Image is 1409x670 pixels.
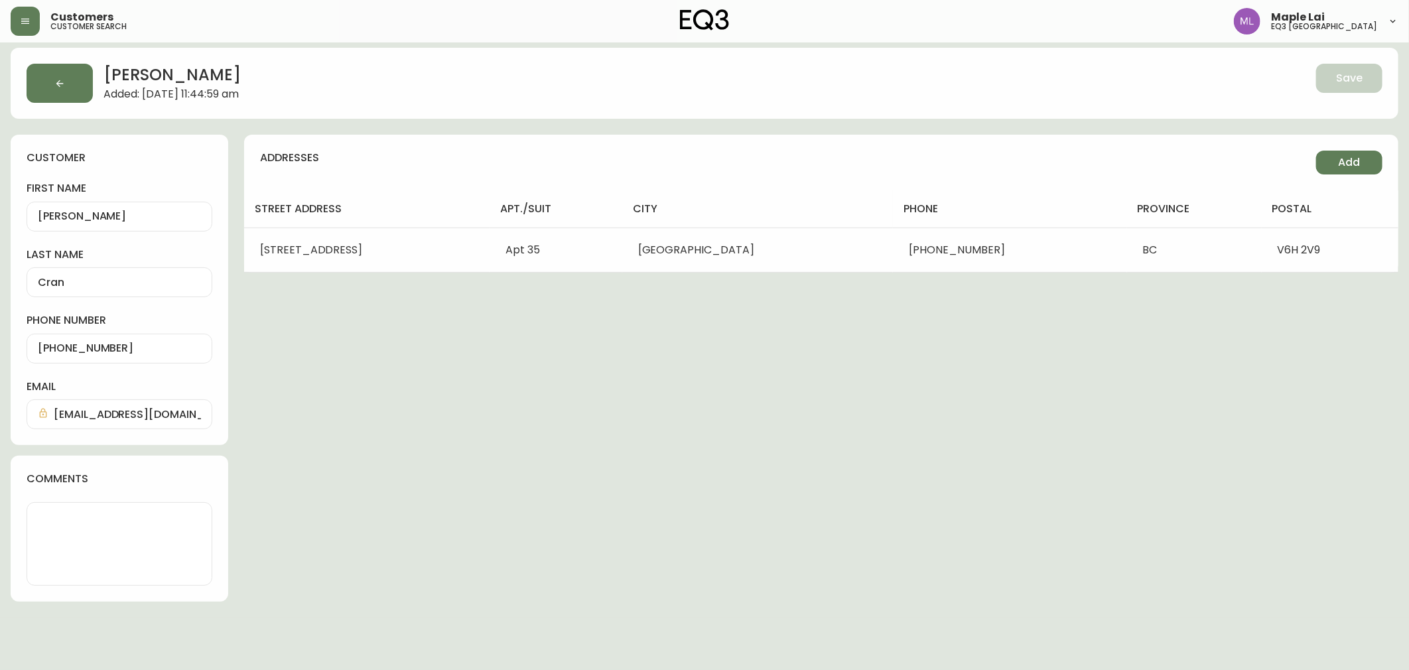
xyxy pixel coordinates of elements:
[680,9,729,31] img: logo
[1339,155,1361,170] span: Add
[1234,8,1260,34] img: 61e28cffcf8cc9f4e300d877dd684943
[27,379,212,394] label: email
[1271,23,1377,31] h5: eq3 [GEOGRAPHIC_DATA]
[490,228,622,272] td: Apt 35
[255,202,479,216] h4: street address
[1316,151,1382,174] button: Add
[50,12,113,23] span: Customers
[1127,228,1262,272] td: BC
[27,472,88,486] h4: comments
[27,247,212,262] label: last name
[893,228,1126,272] td: [PHONE_NUMBER]
[27,313,212,328] label: phone number
[244,228,490,272] td: [STREET_ADDRESS]
[27,151,212,165] h4: customer
[103,88,241,103] span: Added: [DATE] 11:44:59 am
[260,151,319,165] h4: addresses
[50,23,127,31] h5: customer search
[1138,202,1251,216] h4: province
[500,202,611,216] h4: apt./suit
[103,64,241,88] h2: [PERSON_NAME]
[1271,12,1325,23] span: Maple Lai
[904,202,1116,216] h4: phone
[27,181,212,196] label: first name
[1262,228,1398,272] td: V6H 2V9
[633,202,883,216] h4: city
[622,228,894,272] td: [GEOGRAPHIC_DATA]
[1272,202,1388,216] h4: postal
